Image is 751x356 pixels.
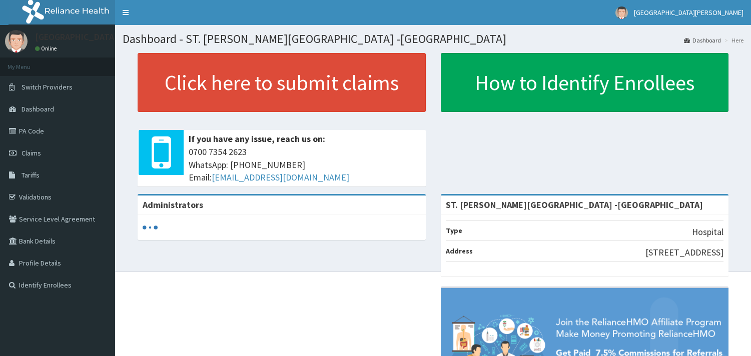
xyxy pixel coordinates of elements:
b: Administrators [143,199,203,210]
b: Type [446,226,462,235]
a: Dashboard [684,36,721,44]
svg: audio-loading [143,220,158,235]
img: User Image [615,6,628,19]
a: Online [35,45,59,52]
p: Hospital [692,225,723,238]
span: Claims [22,148,41,157]
span: [GEOGRAPHIC_DATA][PERSON_NAME] [634,8,743,17]
h1: Dashboard - ST. [PERSON_NAME][GEOGRAPHIC_DATA] -[GEOGRAPHIC_DATA] [123,32,743,45]
a: How to Identify Enrollees [441,53,729,112]
span: Tariffs [22,170,40,179]
span: Switch Providers [22,82,73,91]
img: User Image [5,30,28,52]
b: Address [446,246,473,255]
li: Here [722,36,743,44]
span: 0700 7354 2623 WhatsApp: [PHONE_NUMBER] Email: [189,145,421,184]
a: [EMAIL_ADDRESS][DOMAIN_NAME] [212,171,349,183]
p: [STREET_ADDRESS] [645,246,723,259]
a: Click here to submit claims [138,53,426,112]
b: If you have any issue, reach us on: [189,133,325,144]
span: Dashboard [22,104,54,113]
p: [GEOGRAPHIC_DATA][PERSON_NAME] [35,32,183,41]
strong: ST. [PERSON_NAME][GEOGRAPHIC_DATA] -[GEOGRAPHIC_DATA] [446,199,703,210]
